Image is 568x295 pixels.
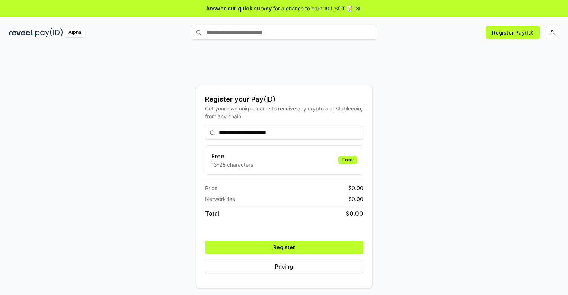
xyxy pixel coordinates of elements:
[205,209,219,218] span: Total
[205,94,363,105] div: Register your Pay(ID)
[205,260,363,273] button: Pricing
[205,105,363,120] div: Get your own unique name to receive any crypto and stablecoin, from any chain
[9,28,34,37] img: reveel_dark
[205,241,363,254] button: Register
[338,156,357,164] div: Free
[205,195,235,203] span: Network fee
[211,152,253,161] h3: Free
[486,26,540,39] button: Register Pay(ID)
[206,4,272,12] span: Answer our quick survey
[346,209,363,218] span: $ 0.00
[35,28,63,37] img: pay_id
[273,4,353,12] span: for a chance to earn 10 USDT 📝
[348,195,363,203] span: $ 0.00
[348,184,363,192] span: $ 0.00
[211,161,253,169] p: 13-25 characters
[64,28,85,37] div: Alpha
[205,184,217,192] span: Price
